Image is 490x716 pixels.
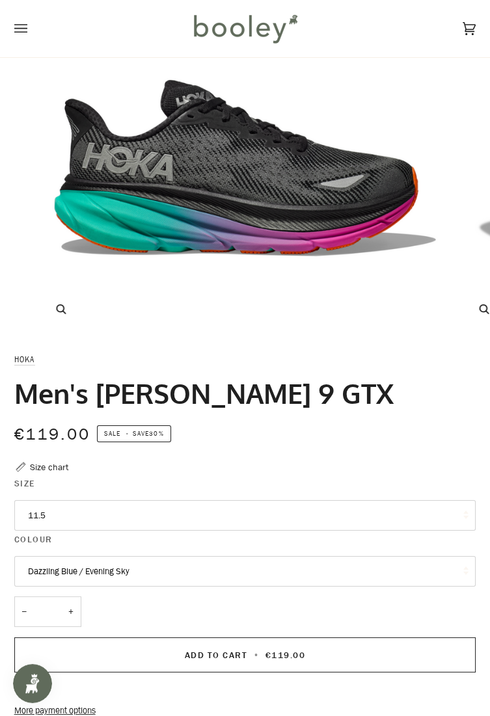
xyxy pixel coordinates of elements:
button: 11.5 [14,500,476,531]
iframe: Button to open loyalty program pop-up [13,664,52,703]
span: Colour [14,533,53,546]
span: 30% [149,429,163,438]
button: Add to Cart • €119.00 [14,637,476,672]
span: Size [14,477,35,490]
span: • [251,649,263,661]
input: Quantity [14,596,81,627]
span: Save [97,425,171,442]
a: Hoka [14,354,35,365]
button: Dazzling Blue / Evening Sky [14,556,476,587]
em: • [122,429,133,438]
div: Size chart [30,460,68,474]
span: €119.00 [265,649,305,661]
h1: Men's [PERSON_NAME] 9 GTX [14,377,394,410]
span: Add to Cart [185,649,247,661]
span: €119.00 [14,423,90,445]
img: Booley [188,10,302,47]
button: + [61,596,81,627]
span: Sale [104,429,120,438]
button: − [14,596,35,627]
